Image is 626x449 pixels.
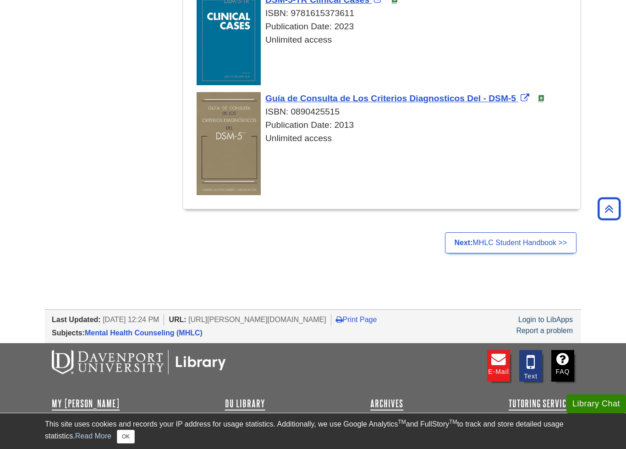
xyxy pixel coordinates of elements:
a: Link opens in new window [265,93,532,103]
strong: Next: [455,239,473,246]
a: FAQ [551,350,574,382]
a: Report a problem [516,327,573,334]
img: DU Libraries [52,350,226,374]
a: E-mail [487,350,510,382]
button: Library Chat [566,394,626,413]
a: Read More [75,432,111,440]
a: DU Library [225,398,265,409]
span: URL: [169,316,186,323]
a: Next:MHLC Student Handbook >> [445,232,577,253]
span: Last Updated: [52,316,101,323]
div: Publication Date: 2023 [197,20,576,33]
span: Subjects: [52,329,85,337]
div: Publication Date: 2013 [197,119,576,132]
a: Mental Health Counseling (MHLC) [85,329,203,337]
a: Print Page [336,316,377,323]
a: Tutoring Services [509,398,574,409]
span: Guía de Consulta de Los Criterios Diagnosticos Del - DSM-5 [265,93,516,103]
div: Unlimited access [197,33,576,47]
a: Login to LibApps [518,316,573,323]
img: Cover Art [197,92,261,195]
div: This site uses cookies and records your IP address for usage statistics. Additionally, we use Goo... [45,419,581,444]
div: ISBN: 0890425515 [197,105,576,119]
div: Unlimited access [197,132,576,145]
a: Archives [370,398,403,409]
span: [DATE] 12:24 PM [103,316,159,323]
img: e-Book [538,95,545,102]
a: Text [519,350,542,382]
sup: TM [449,419,457,425]
sup: TM [398,419,406,425]
div: ISBN: 9781615373611 [197,7,576,20]
a: My [PERSON_NAME] [52,398,120,409]
a: Back to Top [594,203,624,215]
button: Close [117,430,135,444]
i: Print Page [336,316,343,323]
span: [URL][PERSON_NAME][DOMAIN_NAME] [188,316,326,323]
